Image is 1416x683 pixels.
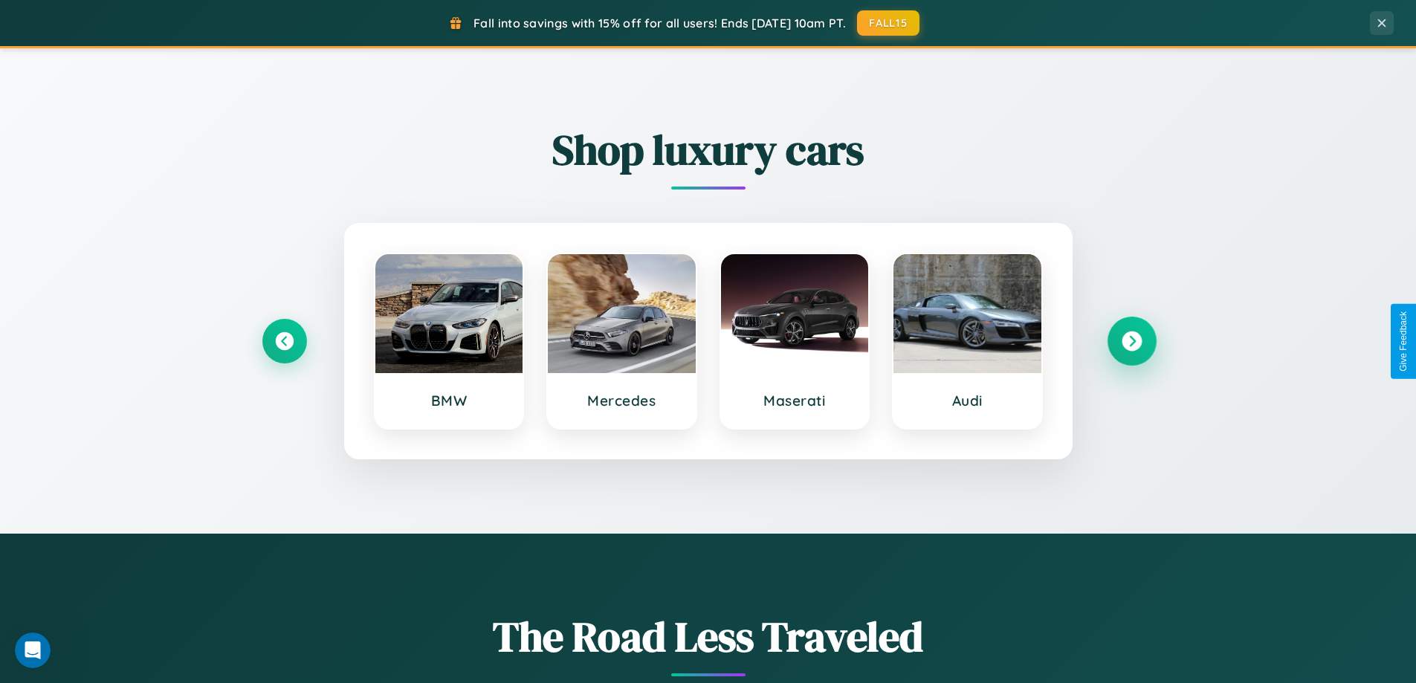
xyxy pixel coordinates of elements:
[473,16,846,30] span: Fall into savings with 15% off for all users! Ends [DATE] 10am PT.
[1398,311,1409,372] div: Give Feedback
[390,392,508,410] h3: BMW
[736,392,854,410] h3: Maserati
[563,392,681,410] h3: Mercedes
[262,608,1154,665] h1: The Road Less Traveled
[857,10,919,36] button: FALL15
[15,632,51,668] iframe: Intercom live chat
[262,121,1154,178] h2: Shop luxury cars
[908,392,1027,410] h3: Audi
